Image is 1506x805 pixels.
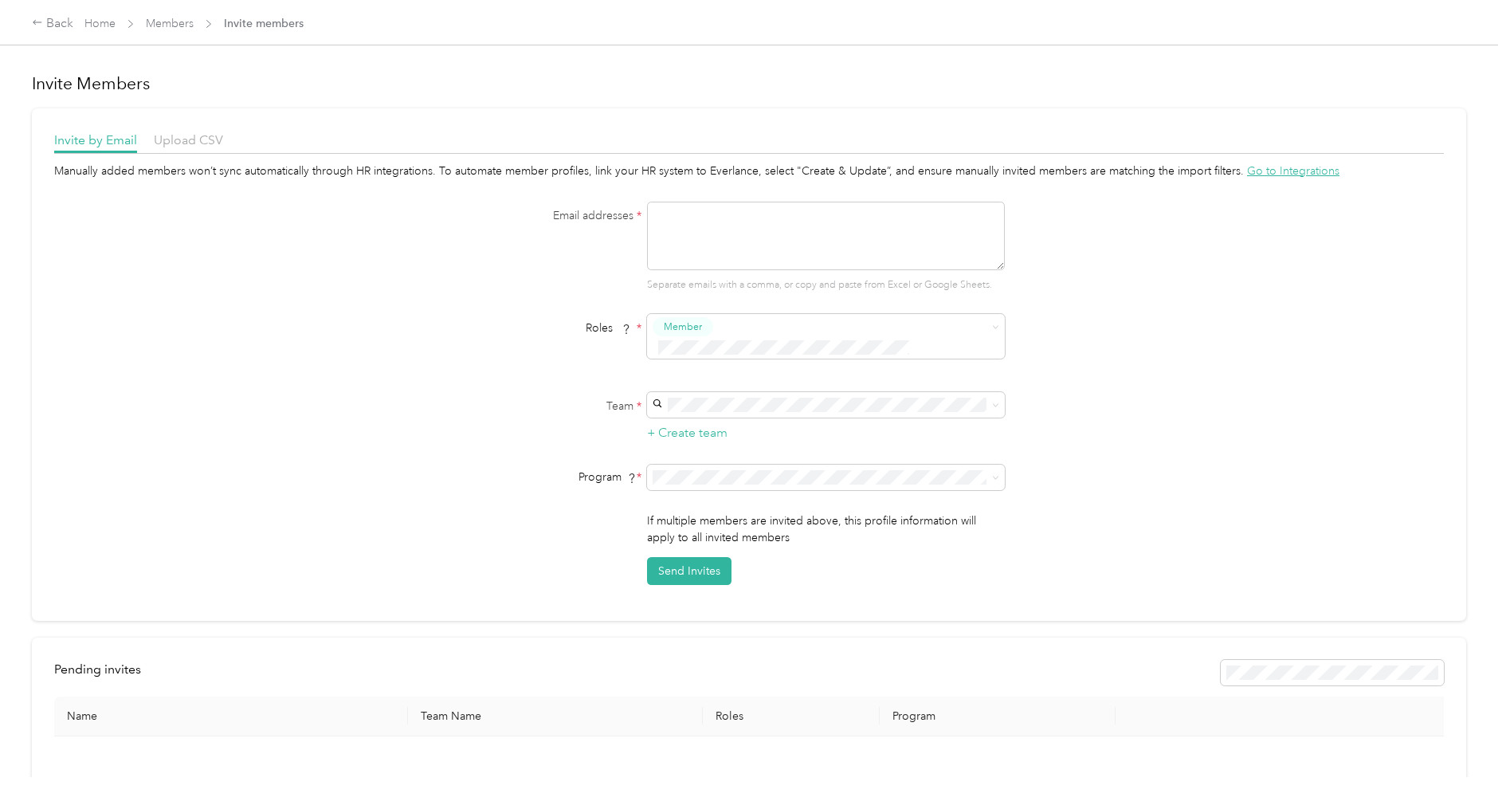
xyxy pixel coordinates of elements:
[880,697,1116,736] th: Program
[1417,716,1506,805] iframe: Everlance-gr Chat Button Frame
[703,697,880,736] th: Roles
[54,163,1444,179] div: Manually added members won’t sync automatically through HR integrations. To automate member profi...
[54,662,141,677] span: Pending invites
[54,660,1444,685] div: info-bar
[54,660,152,685] div: left-menu
[154,132,223,147] span: Upload CSV
[224,15,304,32] span: Invite members
[408,697,703,736] th: Team Name
[442,207,641,224] label: Email addresses
[664,320,702,334] span: Member
[146,17,194,30] a: Members
[442,469,641,485] div: Program
[32,73,1466,95] h1: Invite Members
[647,512,1005,546] p: If multiple members are invited above, this profile information will apply to all invited members
[442,398,641,414] label: Team
[653,317,713,337] button: Member
[54,697,408,736] th: Name
[647,423,728,443] button: + Create team
[647,278,1005,293] p: Separate emails with a comma, or copy and paste from Excel or Google Sheets.
[32,14,73,33] div: Back
[84,17,116,30] a: Home
[1221,660,1444,685] div: Resend all invitations
[54,132,137,147] span: Invite by Email
[647,557,731,585] button: Send Invites
[580,316,637,340] span: Roles
[1247,164,1339,178] span: Go to Integrations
